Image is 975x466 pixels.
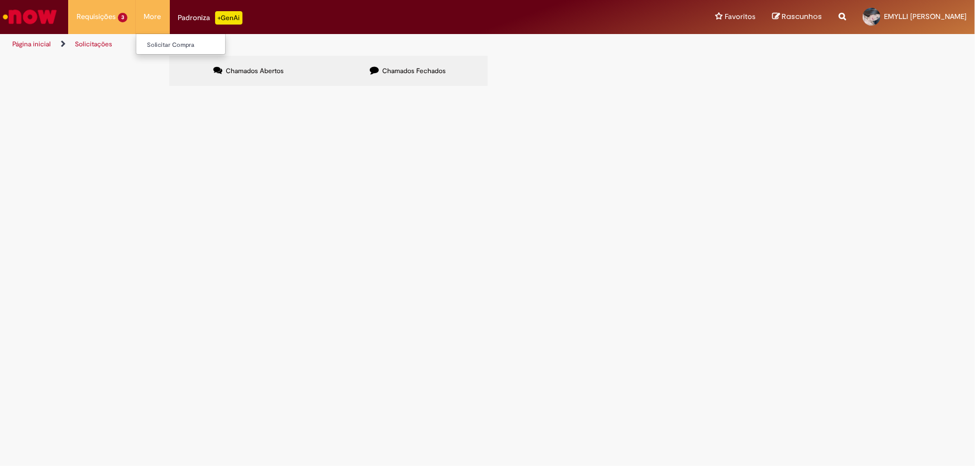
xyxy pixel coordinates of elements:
[215,11,242,25] p: +GenAi
[725,11,755,22] span: Favoritos
[136,39,259,51] a: Solicitar Compra
[12,40,51,49] a: Página inicial
[75,40,112,49] a: Solicitações
[772,12,822,22] a: Rascunhos
[782,11,822,22] span: Rascunhos
[884,12,967,21] span: EMYLLI [PERSON_NAME]
[118,13,127,22] span: 3
[136,33,226,55] ul: More
[226,66,284,75] span: Chamados Abertos
[382,66,446,75] span: Chamados Fechados
[144,11,161,22] span: More
[1,6,59,28] img: ServiceNow
[8,34,641,55] ul: Trilhas de página
[178,11,242,25] div: Padroniza
[77,11,116,22] span: Requisições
